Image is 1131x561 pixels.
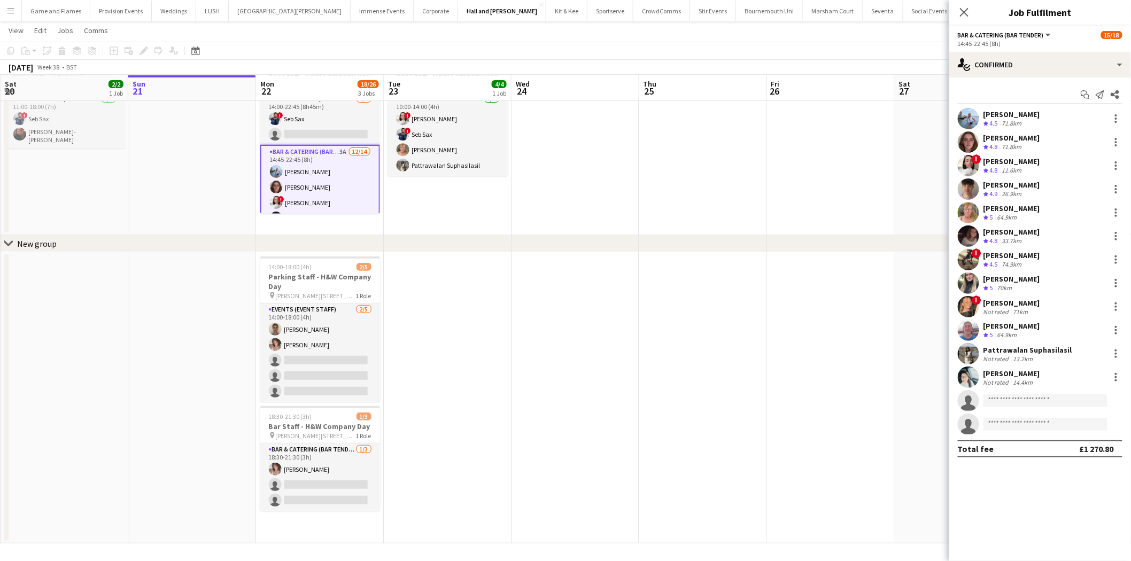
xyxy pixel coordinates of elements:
button: Provision Events [90,1,152,21]
span: [PERSON_NAME][STREET_ADDRESS] [276,292,356,300]
div: Total fee [958,443,994,454]
span: 14:00-18:00 (4h) [269,263,312,271]
span: Bar & Catering (Bar Tender) [958,31,1044,39]
h3: Bar Staff - H&W Company Day [260,422,380,431]
div: Not rated [983,355,1011,363]
a: View [4,24,28,37]
span: ! [405,128,411,134]
span: 2/5 [357,263,371,271]
span: 4.8 [990,166,998,174]
span: Mon [260,79,274,89]
div: [PERSON_NAME] [983,274,1040,284]
span: ! [277,112,283,119]
span: 1/3 [357,412,371,420]
div: 1 Job [492,89,506,97]
div: 1 Job [109,89,123,97]
div: Confirmed [949,52,1131,77]
div: [DATE] [9,62,33,73]
span: 18:30-21:30 (3h) [269,412,312,420]
div: [PERSON_NAME] [983,251,1040,260]
span: ! [972,154,981,164]
span: 4.8 [990,237,998,245]
span: ! [972,295,981,305]
span: ! [405,112,411,119]
span: 2/2 [109,80,123,88]
a: Edit [30,24,51,37]
app-job-card: 14:00-22:45 (8h45m)15/18Bar Staff - H&W Company Day [PERSON_NAME][STREET_ADDRESS]3 RolesBar & Cat... [260,56,380,214]
span: Thu [644,79,657,89]
span: View [9,26,24,35]
div: [PERSON_NAME] [983,298,1040,308]
button: Corporate [414,1,458,21]
button: Immense Events [351,1,414,21]
button: Sportserve [587,1,633,21]
app-job-card: 14:00-18:00 (4h)2/5Parking Staff - H&W Company Day [PERSON_NAME][STREET_ADDRESS]1 RoleEvents (Eve... [260,256,380,402]
span: 24 [514,85,530,97]
span: 5 [990,284,993,292]
span: 4.9 [990,190,998,198]
div: 71km [1011,308,1031,316]
span: 23 [386,85,400,97]
div: 64.9km [995,331,1019,340]
span: 4/4 [492,80,507,88]
button: LUSH [196,1,229,21]
span: Wed [516,79,530,89]
span: Sat [5,79,17,89]
div: New group [17,238,57,249]
span: 22 [259,85,274,97]
span: Sat [899,79,911,89]
button: Kit & Kee [546,1,587,21]
button: Game and Flames [22,1,90,21]
div: 14.4km [1011,378,1035,386]
app-card-role: Bar & Catering (Bar Tender)1/318:30-21:30 (3h)[PERSON_NAME] [260,443,380,511]
app-job-card: 11:00-18:00 (7h)2/2Bar Staff - Tiger Day Tank Museum1 RoleBar & Catering (Bar Tender)2/211:00-18:... [5,56,125,148]
div: [PERSON_NAME] [983,133,1040,143]
button: Seventa [863,1,903,21]
div: Pattrawalan Suphasilasil [983,345,1072,355]
h3: Parking Staff - H&W Company Day [260,272,380,291]
app-job-card: 18:30-21:30 (3h)1/3Bar Staff - H&W Company Day [PERSON_NAME][STREET_ADDRESS]1 RoleBar & Catering ... [260,406,380,511]
span: ! [278,196,284,202]
span: 15/18 [1101,31,1122,39]
button: Hall and [PERSON_NAME] [458,1,546,21]
span: 25 [642,85,657,97]
span: Week 38 [35,63,62,71]
div: 71.8km [1000,119,1024,128]
app-card-role: Litter Picker4/410:00-14:00 (4h)![PERSON_NAME]!Seb Sax[PERSON_NAME]Pattrawalan Suphasilasil [388,93,508,176]
div: 3 Jobs [358,89,378,97]
div: [PERSON_NAME] [983,157,1040,166]
span: Jobs [57,26,73,35]
button: Stir Events [690,1,736,21]
button: Bournemouth Uni [736,1,803,21]
span: 4.8 [990,143,998,151]
span: 5 [990,213,993,221]
div: [PERSON_NAME] [983,204,1040,213]
div: £1 270.80 [1080,443,1114,454]
a: Comms [80,24,112,37]
div: [PERSON_NAME] [983,369,1040,378]
span: ! [972,248,981,258]
app-job-card: 10:00-14:00 (4h)4/4Bar Staff - H&W Company Day [PERSON_NAME][STREET_ADDRESS]1 RoleLitter Picker4/... [388,56,508,176]
div: 33.7km [1000,237,1024,246]
a: Jobs [53,24,78,37]
button: CrowdComms [633,1,690,21]
div: 70km [995,284,1014,293]
app-card-role: Bar & Catering (Bar Tender)2/211:00-18:00 (7h)!Seb Sax[PERSON_NAME]-[PERSON_NAME] [5,93,125,148]
span: 1 Role [356,292,371,300]
div: Not rated [983,308,1011,316]
div: [PERSON_NAME] [983,180,1040,190]
span: [PERSON_NAME][STREET_ADDRESS] [276,432,356,440]
span: Tue [388,79,400,89]
button: Social Events [903,1,957,21]
span: Comms [84,26,108,35]
span: Sun [133,79,145,89]
span: Fri [771,79,780,89]
span: 4.5 [990,119,998,127]
button: [GEOGRAPHIC_DATA][PERSON_NAME] [229,1,351,21]
div: 14:45-22:45 (8h) [958,40,1122,48]
app-card-role: Bar & Catering (Bar Tender)3A12/1414:45-22:45 (8h)[PERSON_NAME][PERSON_NAME]![PERSON_NAME] [260,145,380,385]
span: 1 Role [356,432,371,440]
